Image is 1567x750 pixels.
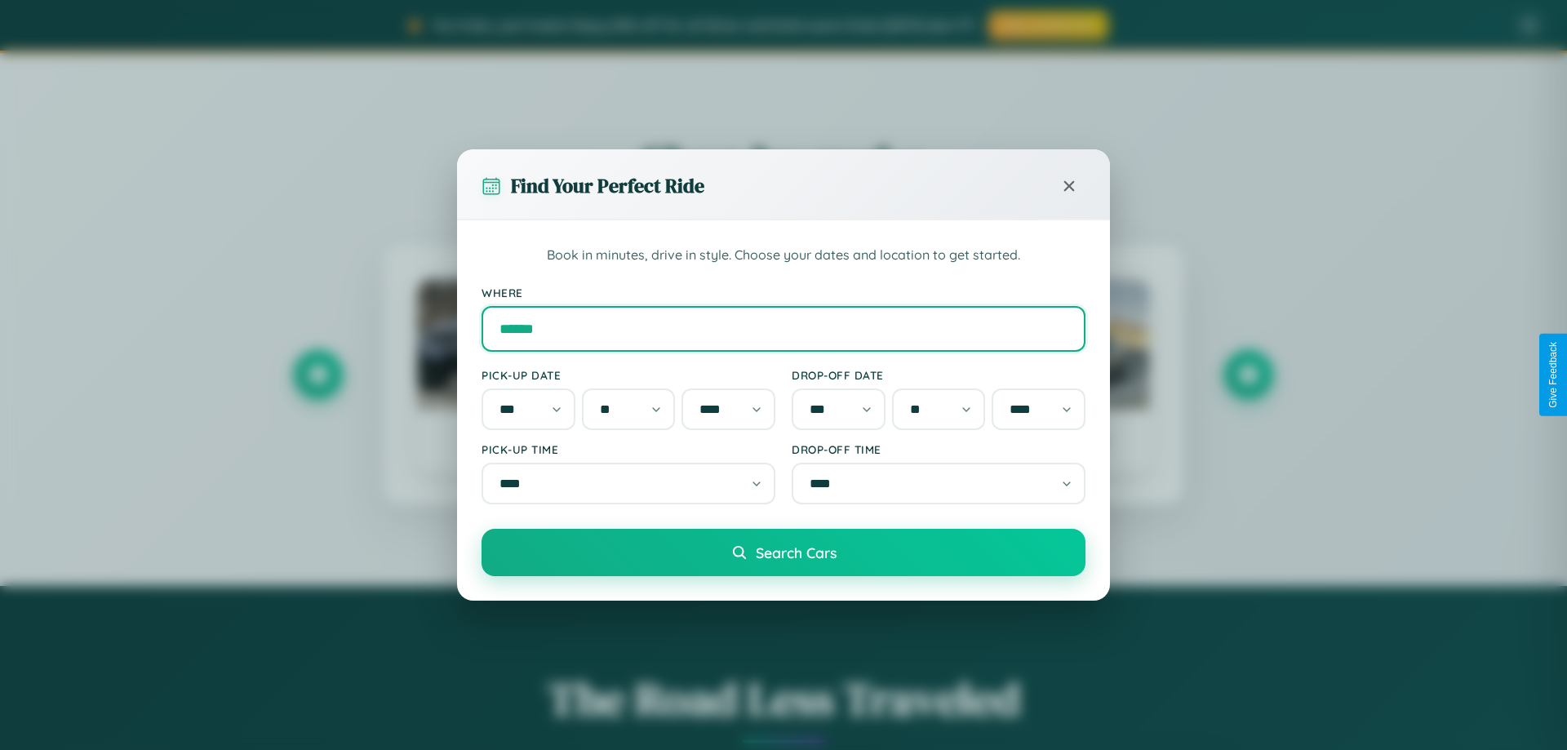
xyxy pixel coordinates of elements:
p: Book in minutes, drive in style. Choose your dates and location to get started. [482,245,1085,266]
h3: Find Your Perfect Ride [511,172,704,199]
label: Drop-off Date [792,368,1085,382]
button: Search Cars [482,529,1085,576]
label: Pick-up Time [482,442,775,456]
label: Pick-up Date [482,368,775,382]
label: Drop-off Time [792,442,1085,456]
span: Search Cars [756,544,837,561]
label: Where [482,286,1085,300]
